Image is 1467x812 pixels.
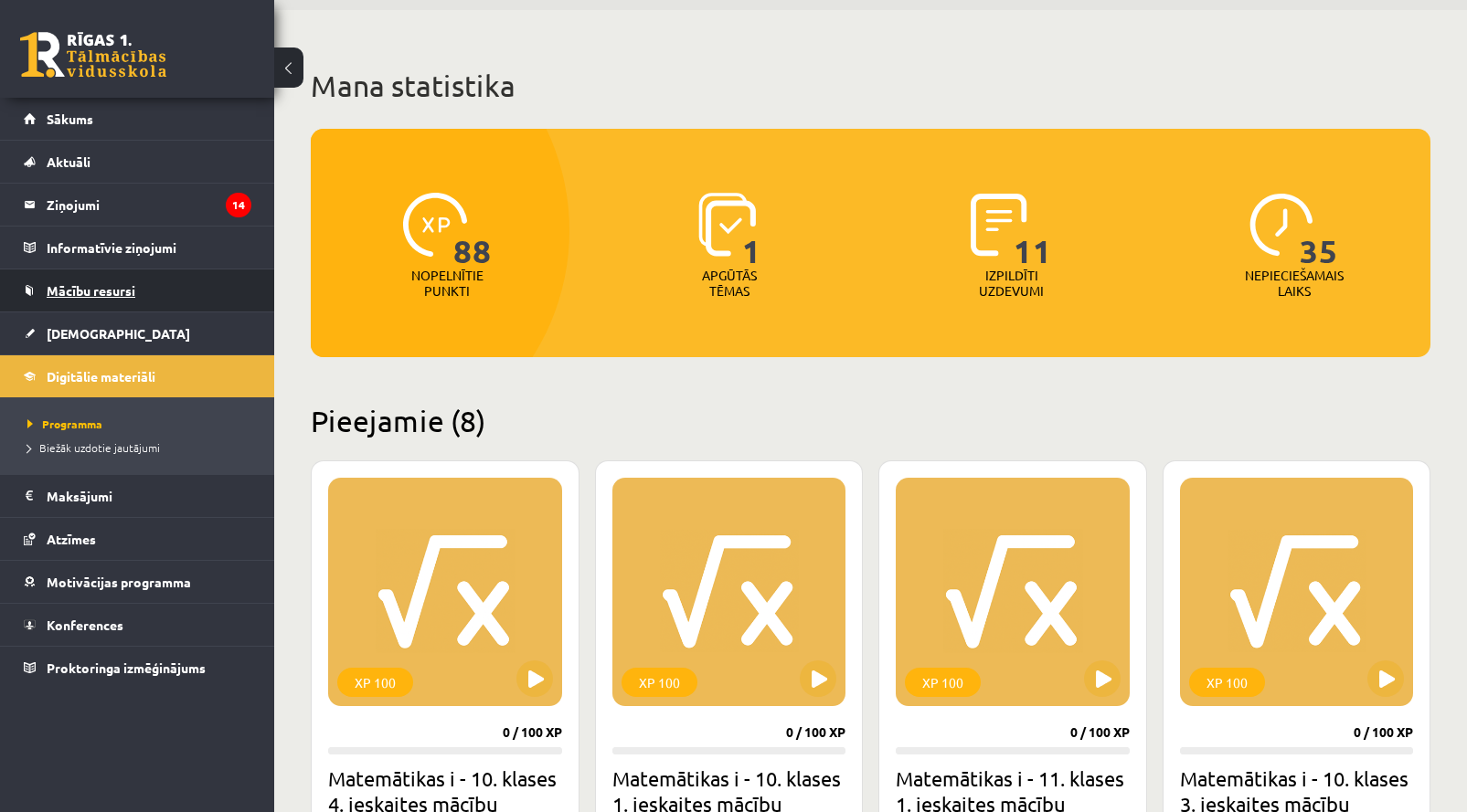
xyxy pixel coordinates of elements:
[453,193,492,268] span: 88
[971,193,1027,257] img: icon-completed-tasks-ad58ae20a441b2904462921112bc710f1caf180af7a3daa7317a5a94f2d26646.svg
[24,604,251,646] a: Konferences
[905,668,981,697] div: XP 100
[47,325,190,342] span: [DEMOGRAPHIC_DATA]
[47,475,251,517] legend: Maksājumi
[311,403,1430,438] h2: Pieejamie (8)
[24,475,251,517] a: Maksājumi
[1249,193,1313,257] img: icon-clock-7be60019b62300814b6bd22b8e044499b485619524d84068768e800edab66f18.svg
[1300,193,1338,268] span: 35
[226,193,251,217] i: 14
[24,269,251,311] a: Mācību resursi
[20,32,166,78] a: Rīgas 1. Tālmācības vidusskola
[47,227,251,269] legend: Informatīvie ziņojumi
[976,268,1047,299] p: Izpildīti uzdevumi
[694,268,765,299] p: Apgūtās tēmas
[47,531,96,547] span: Atzīmes
[24,141,251,183] a: Aktuāli
[1014,193,1052,268] span: 11
[24,312,251,354] a: [DEMOGRAPHIC_DATA]
[24,98,251,140] a: Sākums
[24,518,251,560] a: Atzīmes
[27,440,160,455] span: Biežāk uzdotie jautājumi
[1245,268,1344,299] p: Nepieciešamais laiks
[24,355,251,397] a: Digitālie materiāli
[47,659,206,676] span: Proktoringa izmēģinājums
[47,184,251,226] legend: Ziņojumi
[311,68,1430,104] h1: Mana statistika
[47,111,93,127] span: Sākums
[47,617,123,633] span: Konferences
[24,647,251,689] a: Proktoringa izmēģinājums
[24,561,251,603] a: Motivācijas programma
[47,368,155,385] span: Digitālie materiāli
[742,193,761,268] span: 1
[1189,668,1265,697] div: XP 100
[47,282,135,299] span: Mācību resursi
[24,184,251,226] a: Ziņojumi14
[24,227,251,269] a: Informatīvie ziņojumi
[403,193,467,257] img: icon-xp-0682a9bc20223a9ccc6f5883a126b849a74cddfe5390d2b41b4391c66f2066e7.svg
[27,416,256,432] a: Programma
[27,439,256,456] a: Biežāk uzdotie jautājumi
[47,153,90,170] span: Aktuāli
[622,668,697,697] div: XP 100
[27,417,102,431] span: Programma
[411,268,484,299] p: Nopelnītie punkti
[698,193,756,257] img: icon-learned-topics-4a711ccc23c960034f471b6e78daf4a3bad4a20eaf4de84257b87e66633f6470.svg
[337,668,413,697] div: XP 100
[47,574,191,590] span: Motivācijas programma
